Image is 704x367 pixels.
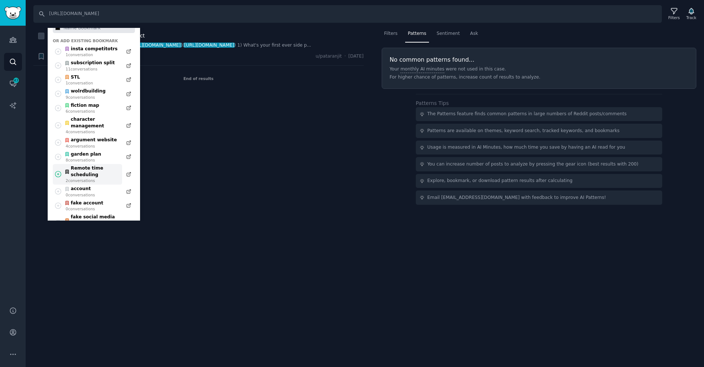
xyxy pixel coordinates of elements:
[408,30,426,37] span: Patterns
[66,143,117,149] div: 4 conversation s
[400,66,444,73] span: monthly AI minutes
[53,38,135,43] div: Or add existing bookmark
[65,46,118,52] div: insta competitotrs
[427,195,606,201] div: Email [EMAIL_ADDRESS][DOMAIN_NAME] with feedback to improve AI Patterns!
[686,15,696,20] div: Track
[66,95,106,100] div: 9 conversation s
[33,66,364,91] div: End of results
[390,74,575,81] div: For higher chance of patterns, increase count of results to analyze.
[390,66,575,73] div: Your were not used in this case.
[66,178,118,183] div: 2 conversation s
[13,78,19,83] span: 43
[427,161,638,168] div: You can increase number of posts to analyze by pressing the gear icon (best results with 200)
[65,88,106,95] div: wolrdbuilding
[33,5,662,23] input: Search Keyword
[4,75,22,92] a: 43
[684,6,699,22] button: Track
[416,100,449,106] label: Patterns Tips
[66,109,99,114] div: 6 conversation s
[344,53,346,60] span: ·
[65,165,118,178] div: Remote time scheduling
[427,144,625,151] div: Usage is measured in AI Minutes, how much time you save by having an AI read for you
[65,214,118,227] div: fake social media acocunt
[384,30,398,37] span: Filters
[62,23,135,33] input: Name bookmark
[4,7,21,19] img: GummySearch logo
[65,74,93,81] div: STL
[390,56,689,63] h3: No common patterns found...
[66,66,115,72] div: 11 conversation s
[66,129,118,134] div: 4 conversation s
[65,200,103,207] div: fake account
[65,102,99,109] div: fiction map
[130,43,181,48] span: [URL][DOMAIN_NAME]
[65,151,102,158] div: garden plan
[668,15,680,20] div: Filters
[65,186,95,192] div: account
[65,137,117,143] div: argument website
[437,30,460,37] span: Sentiment
[470,30,478,37] span: Ask
[427,128,619,134] div: Patterns are available on themes, keyword search, tracked keywords, and bookmarks
[427,111,627,117] div: The Patterns feature finds common patterns in large numbers of Reddit posts/comments
[66,192,95,197] div: 0 conversation s
[348,53,363,60] span: [DATE]
[427,178,572,184] div: Explore, bookmark, or download pattern results after calculating
[66,80,93,86] div: 1 conversation
[66,52,118,57] div: 1 conversation
[66,157,101,163] div: 8 conversation s
[66,206,103,211] div: 0 conversation s
[65,116,118,129] div: character management
[184,43,235,48] span: [URL][DOMAIN_NAME]
[316,53,342,60] span: u/pataranjit
[65,60,115,66] div: subscription split
[50,42,364,49] a: ...s and it shows the shared hours. [[URL][DOMAIN_NAME]]([URL][DOMAIN_NAME]) 1) What's your first...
